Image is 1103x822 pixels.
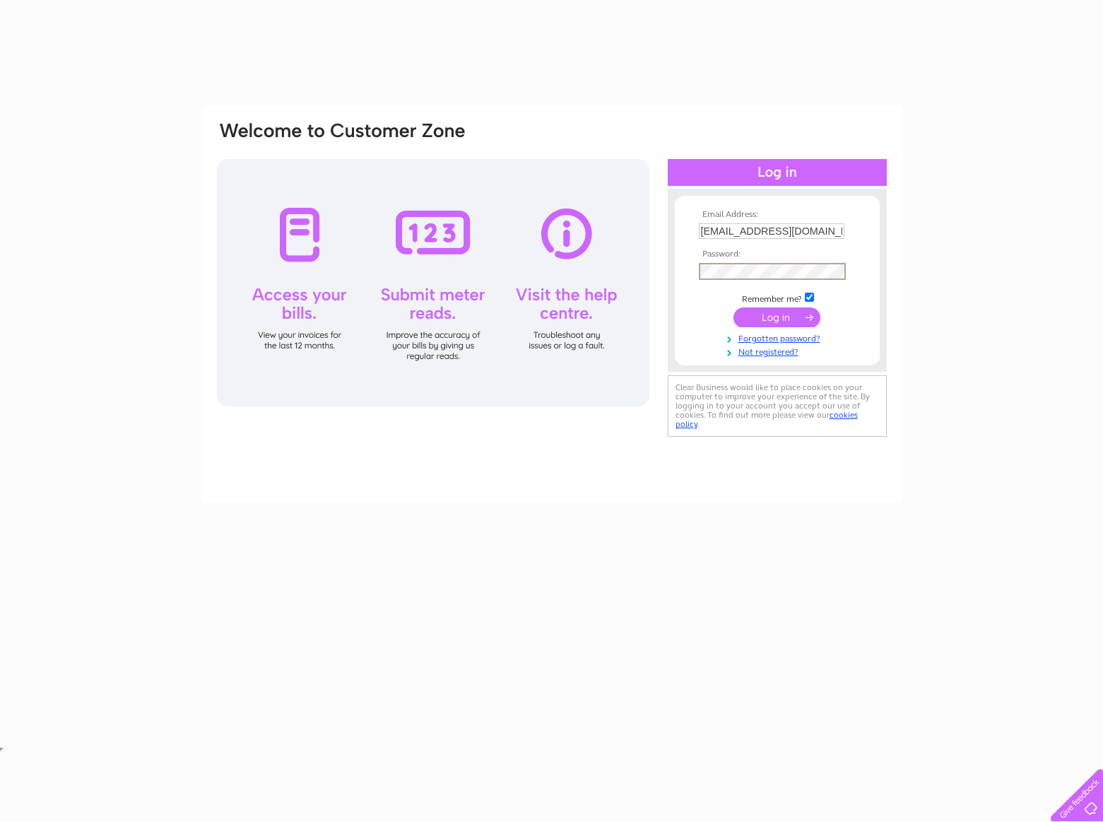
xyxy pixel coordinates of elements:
input: Submit [733,307,820,327]
th: Password: [695,249,859,259]
td: Remember me? [695,290,859,305]
a: Forgotten password? [699,331,859,344]
div: Clear Business would like to place cookies on your computer to improve your experience of the sit... [668,375,887,437]
a: cookies policy [676,410,858,429]
th: Email Address: [695,210,859,220]
a: Not registered? [699,344,859,358]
